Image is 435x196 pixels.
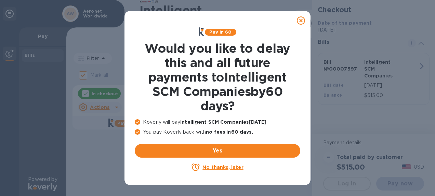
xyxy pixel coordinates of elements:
button: Yes [135,144,300,158]
b: Intelligent SCM Companies [DATE] [180,119,266,125]
span: Yes [140,147,295,155]
p: You pay Koverly back with [135,128,300,136]
b: no fees in 60 days . [206,129,253,135]
h1: Would you like to delay this and all future payments to Intelligent SCM Companies by 60 days ? [135,41,300,113]
u: No thanks, later [202,164,243,170]
b: Pay in 60 [209,29,232,35]
p: Koverly will pay [135,119,300,126]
